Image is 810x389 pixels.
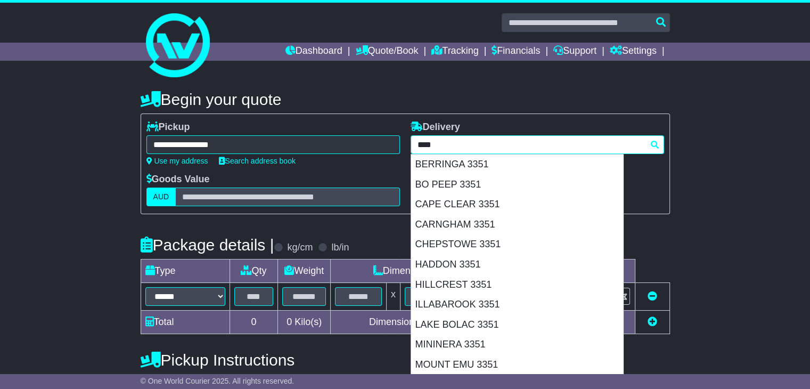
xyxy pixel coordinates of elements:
[141,311,230,334] td: Total
[411,335,623,355] div: MININERA 3351
[219,157,296,165] a: Search address book
[411,275,623,295] div: HILLCREST 3351
[553,43,596,61] a: Support
[411,135,664,154] typeahead: Please provide city
[146,174,210,185] label: Goods Value
[355,43,418,61] a: Quote/Book
[411,255,623,275] div: HADDON 3351
[230,311,278,334] td: 0
[648,317,657,327] a: Add new item
[146,157,208,165] a: Use my address
[492,43,540,61] a: Financials
[648,291,657,302] a: Remove this item
[230,260,278,283] td: Qty
[141,377,294,385] span: © One World Courier 2025. All rights reserved.
[411,155,623,175] div: BERRINGA 3351
[411,121,460,133] label: Delivery
[141,236,274,254] h4: Package details |
[411,194,623,215] div: CAPE CLEAR 3351
[331,242,349,254] label: lb/in
[411,234,623,255] div: CHEPSTOWE 3351
[141,91,670,108] h4: Begin your quote
[411,355,623,375] div: MOUNT EMU 3351
[386,283,400,311] td: x
[431,43,478,61] a: Tracking
[287,242,313,254] label: kg/cm
[331,311,526,334] td: Dimensions in Centimetre(s)
[411,315,623,335] div: LAKE BOLAC 3351
[146,188,176,206] label: AUD
[331,260,526,283] td: Dimensions (L x W x H)
[278,311,331,334] td: Kilo(s)
[285,43,342,61] a: Dashboard
[141,260,230,283] td: Type
[146,121,190,133] label: Pickup
[411,215,623,235] div: CARNGHAM 3351
[141,351,400,369] h4: Pickup Instructions
[278,260,331,283] td: Weight
[411,175,623,195] div: BO PEEP 3351
[610,43,657,61] a: Settings
[287,317,292,327] span: 0
[411,295,623,315] div: ILLABAROOK 3351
